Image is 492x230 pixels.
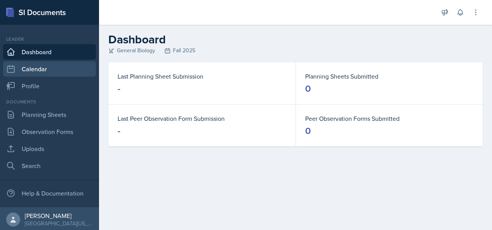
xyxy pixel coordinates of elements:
[118,114,286,123] dt: Last Peer Observation Form Submission
[3,107,96,122] a: Planning Sheets
[3,61,96,77] a: Calendar
[118,82,120,95] div: -
[305,125,311,137] div: 0
[25,212,93,220] div: [PERSON_NAME]
[3,141,96,156] a: Uploads
[118,125,120,137] div: -
[108,46,483,55] div: General Biology Fall 2025
[3,124,96,139] a: Observation Forms
[305,82,311,95] div: 0
[3,36,96,43] div: Leader
[118,72,286,81] dt: Last Planning Sheet Submission
[108,33,483,46] h2: Dashboard
[25,220,93,227] div: [GEOGRAPHIC_DATA][US_STATE]
[305,114,473,123] dt: Peer Observation Forms Submitted
[3,158,96,173] a: Search
[3,98,96,105] div: Documents
[305,72,473,81] dt: Planning Sheets Submitted
[3,185,96,201] div: Help & Documentation
[3,44,96,60] a: Dashboard
[3,78,96,94] a: Profile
